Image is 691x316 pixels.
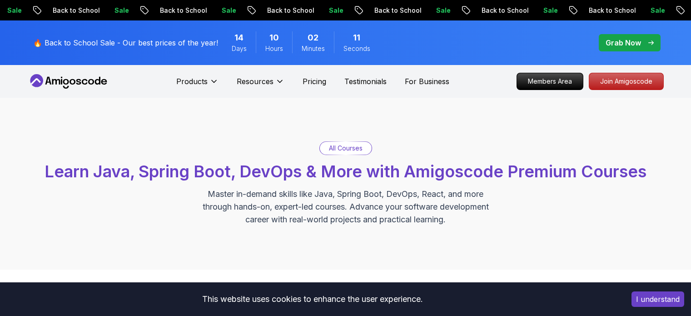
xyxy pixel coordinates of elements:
[496,6,525,15] p: Sale
[603,6,632,15] p: Sale
[517,73,583,90] p: Members Area
[176,76,219,94] button: Products
[112,6,174,15] p: Back to School
[45,161,646,181] span: Learn Java, Spring Boot, DevOps & More with Amigoscode Premium Courses
[308,31,318,44] span: 2 Minutes
[176,76,208,87] p: Products
[589,73,664,90] a: Join Amigoscode
[265,44,283,53] span: Hours
[541,6,603,15] p: Back to School
[174,6,203,15] p: Sale
[329,144,363,153] p: All Courses
[237,76,273,87] p: Resources
[344,76,387,87] a: Testimonials
[219,6,281,15] p: Back to School
[232,44,247,53] span: Days
[327,6,388,15] p: Back to School
[353,31,360,44] span: 11 Seconds
[269,31,279,44] span: 10 Hours
[7,289,618,309] div: This website uses cookies to enhance the user experience.
[606,37,641,48] p: Grab Now
[303,76,326,87] a: Pricing
[434,6,496,15] p: Back to School
[517,73,583,90] a: Members Area
[388,6,418,15] p: Sale
[5,6,67,15] p: Back to School
[237,76,284,94] button: Resources
[405,76,449,87] a: For Business
[33,37,218,48] p: 🔥 Back to School Sale - Our best prices of the year!
[281,6,310,15] p: Sale
[631,291,684,307] button: Accept cookies
[343,44,370,53] span: Seconds
[234,31,244,44] span: 14 Days
[302,44,325,53] span: Minutes
[193,188,498,226] p: Master in-demand skills like Java, Spring Boot, DevOps, React, and more through hands-on, expert-...
[67,6,96,15] p: Sale
[589,73,663,90] p: Join Amigoscode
